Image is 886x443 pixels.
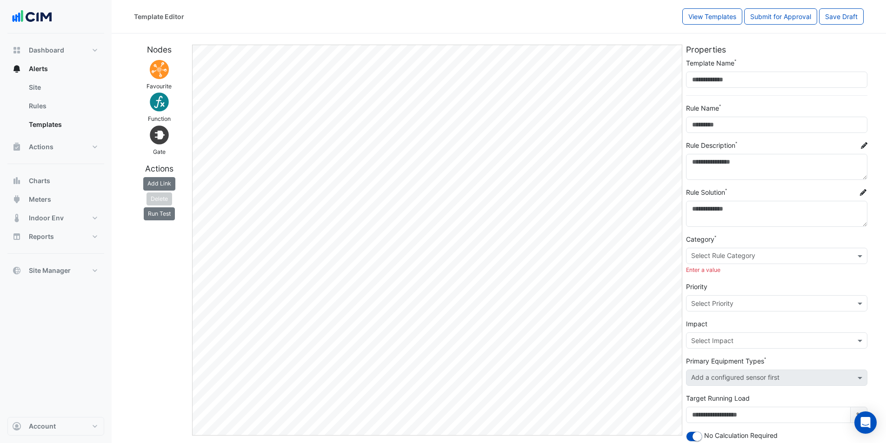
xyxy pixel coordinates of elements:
label: Primary Equipment Types [686,356,764,366]
button: Dashboard [7,41,104,60]
h5: Nodes [130,45,188,54]
button: Alerts [7,60,104,78]
button: Charts [7,172,104,190]
div: Open Intercom Messenger [854,411,877,434]
span: Charts [29,176,50,185]
img: Function [148,91,171,113]
span: Alerts [29,64,48,73]
h5: Properties [686,45,867,54]
app-icon: Alerts [12,64,21,73]
button: Submit for Approval [744,8,817,25]
button: Save Draft [819,8,864,25]
button: Actions [7,138,104,156]
label: Rule Description [686,140,735,150]
button: Add Link [143,177,175,190]
button: Run Test [144,207,175,220]
app-icon: Dashboard [12,46,21,55]
label: Priority [686,282,707,291]
div: Select Rule Category [690,251,755,263]
button: Site Manager [7,261,104,280]
label: Target Running Load [686,393,750,403]
button: Meters [7,190,104,209]
span: % [850,407,867,423]
button: Reports [7,227,104,246]
app-icon: Site Manager [12,266,21,275]
div: Enter a value [686,266,867,274]
h5: Actions [130,164,188,173]
span: Dashboard [29,46,64,55]
button: Indoor Env [7,209,104,227]
span: Actions [29,142,53,152]
div: Add a configured sensor first [690,372,779,384]
a: Rules [21,97,104,115]
img: Company Logo [11,7,53,26]
span: Indoor Env [29,213,64,223]
div: Alerts [7,78,104,138]
button: View Templates [682,8,742,25]
img: Gate [148,124,171,146]
app-icon: Actions [12,142,21,152]
app-icon: Charts [12,176,21,185]
app-icon: Indoor Env [12,213,21,223]
small: Favourite [147,83,172,90]
label: Category [686,234,714,244]
small: Function [148,115,171,122]
a: Site [21,78,104,97]
span: Reports [29,232,54,241]
small: Gate [153,148,166,155]
span: Meters [29,195,51,204]
img: Favourite [148,58,171,81]
app-icon: Meters [12,195,21,204]
app-icon: Reports [12,232,21,241]
label: Rule Solution [686,187,725,197]
span: Account [29,422,56,431]
button: Account [7,417,104,436]
a: Templates [21,115,104,134]
label: Impact [686,319,707,329]
label: No Calculation Required [704,430,778,440]
label: Template Name [686,58,734,68]
div: Template Editor [134,12,184,21]
label: Rule Name [686,103,719,113]
span: Site Manager [29,266,71,275]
